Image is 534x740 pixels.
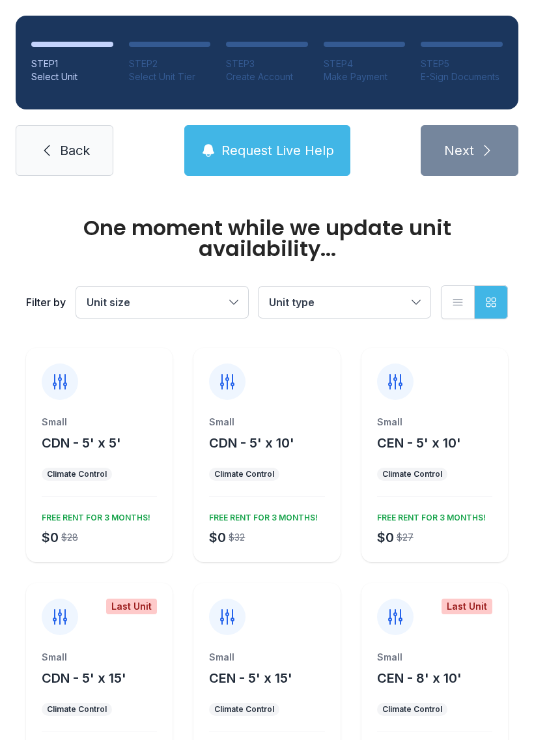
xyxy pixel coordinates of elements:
div: STEP 2 [129,57,211,70]
span: CEN - 8' x 10' [377,670,462,686]
div: Last Unit [106,599,157,614]
div: Make Payment [324,70,406,83]
span: CEN - 5' x 15' [209,670,292,686]
div: Climate Control [214,469,274,479]
button: CEN - 5' x 15' [209,669,292,687]
div: Select Unit Tier [129,70,211,83]
span: CDN - 5' x 15' [42,670,126,686]
div: STEP 3 [226,57,308,70]
span: Unit type [269,296,315,309]
button: CDN - 5' x 5' [42,434,121,452]
div: STEP 4 [324,57,406,70]
div: $27 [397,531,414,544]
button: CDN - 5' x 15' [42,669,126,687]
button: CEN - 5' x 10' [377,434,461,452]
div: Small [42,651,157,664]
div: Climate Control [47,704,107,715]
div: Last Unit [442,599,492,614]
div: Create Account [226,70,308,83]
div: $0 [377,528,394,547]
button: Unit type [259,287,430,318]
span: Back [60,141,90,160]
div: FREE RENT FOR 3 MONTHS! [372,507,486,523]
div: STEP 1 [31,57,113,70]
span: CDN - 5' x 10' [209,435,294,451]
div: One moment while we update unit availability... [26,218,508,259]
span: CDN - 5' x 5' [42,435,121,451]
div: FREE RENT FOR 3 MONTHS! [204,507,318,523]
div: FREE RENT FOR 3 MONTHS! [36,507,150,523]
span: CEN - 5' x 10' [377,435,461,451]
div: Climate Control [47,469,107,479]
div: E-Sign Documents [421,70,503,83]
div: $0 [209,528,226,547]
div: STEP 5 [421,57,503,70]
div: Select Unit [31,70,113,83]
div: Climate Control [382,469,442,479]
div: $28 [61,531,78,544]
div: $0 [42,528,59,547]
span: Request Live Help [221,141,334,160]
div: Small [377,651,492,664]
div: Small [209,651,324,664]
div: Small [209,416,324,429]
div: Small [42,416,157,429]
button: CDN - 5' x 10' [209,434,294,452]
div: Small [377,416,492,429]
div: Climate Control [382,704,442,715]
div: $32 [229,531,245,544]
span: Unit size [87,296,130,309]
button: Unit size [76,287,248,318]
span: Next [444,141,474,160]
div: Climate Control [214,704,274,715]
button: CEN - 8' x 10' [377,669,462,687]
div: Filter by [26,294,66,310]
